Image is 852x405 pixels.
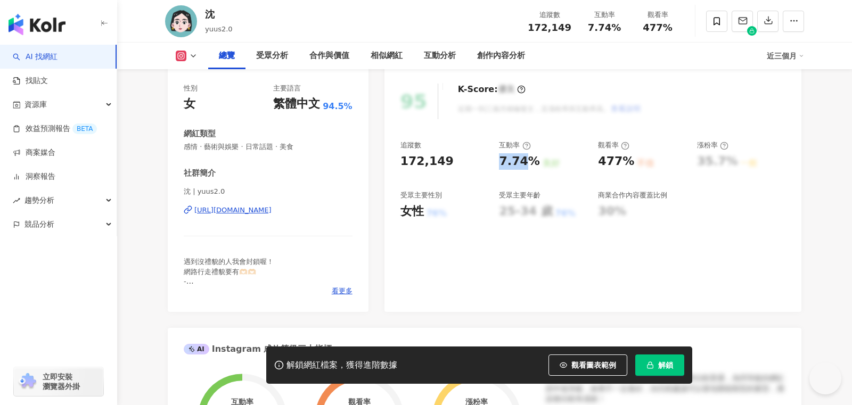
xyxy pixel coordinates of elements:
div: 性別 [184,84,198,93]
a: 找貼文 [13,76,48,86]
span: 解鎖 [658,361,673,369]
div: 女性 [400,203,424,220]
img: KOL Avatar [165,5,197,37]
span: 477% [643,22,673,33]
button: 解鎖 [635,354,684,376]
div: 社群簡介 [184,168,216,179]
span: 172,149 [528,22,571,33]
a: 商案媒合 [13,147,55,158]
img: chrome extension [17,373,38,390]
a: 洞察報告 [13,171,55,182]
div: Instagram 成效等級三大指標 [184,343,332,355]
div: 商業合作內容覆蓋比例 [598,191,667,200]
div: 網紅類型 [184,128,216,139]
div: 觀看率 [598,140,629,150]
span: 立即安裝 瀏覽器外掛 [43,372,80,391]
div: 477% [598,153,634,170]
img: logo [9,14,65,35]
a: 效益預測報告BETA [13,123,97,134]
div: 互動分析 [424,49,456,62]
div: 繁體中文 [273,96,320,112]
div: 172,149 [400,153,454,170]
div: 主要語言 [273,84,301,93]
span: 遇到沒禮貌的人我會封鎖喔！ 網路行走禮貌要有🫶🏻🫶🏻 - 感恩在心合作幫寄信到我的[PERSON_NAME]兒 [EMAIL_ADDRESS][DOMAIN_NAME] [184,258,331,304]
div: [URL][DOMAIN_NAME] [194,205,272,215]
span: 趨勢分析 [24,188,54,212]
span: 資源庫 [24,93,47,117]
div: 女 [184,96,195,112]
div: 受眾主要性別 [400,191,442,200]
div: 總覽 [219,49,235,62]
div: 互動率 [499,140,530,150]
span: 競品分析 [24,212,54,236]
div: 相似網紅 [371,49,403,62]
div: 近三個月 [767,47,804,64]
a: [URL][DOMAIN_NAME] [184,205,353,215]
div: 創作內容分析 [477,49,525,62]
div: 漲粉率 [697,140,728,150]
div: 沈 [205,7,233,21]
div: 受眾主要年齡 [499,191,540,200]
div: AI [184,344,209,354]
span: rise [13,197,20,204]
div: K-Score : [458,84,526,95]
a: chrome extension立即安裝 瀏覽器外掛 [14,367,103,396]
button: 觀看圖表範例 [548,354,627,376]
div: 該網紅的互動率和漲粉率都不錯，唯獨觀看率比較普通，為同等級的網紅的中低等級，效果不一定會好，但仍然建議可以發包開箱類型的案型，應該會比較有成效！ [546,373,785,404]
div: 觀看率 [637,10,678,20]
div: 受眾分析 [256,49,288,62]
div: 追蹤數 [528,10,571,20]
span: 94.5% [323,101,353,112]
span: 感情 · 藝術與娛樂 · 日常話題 · 美食 [184,142,353,152]
span: 觀看圖表範例 [571,361,616,369]
div: 7.74% [499,153,539,170]
div: 追蹤數 [400,140,421,150]
span: yuus2.0 [205,25,233,33]
div: 解鎖網紅檔案，獲得進階數據 [286,360,397,371]
div: 合作與價值 [309,49,349,62]
span: 7.74% [588,22,621,33]
span: 沈 | yuus2.0 [184,187,353,196]
span: 看更多 [332,286,353,296]
a: searchAI 找網紅 [13,52,58,62]
div: 互動率 [584,10,625,20]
